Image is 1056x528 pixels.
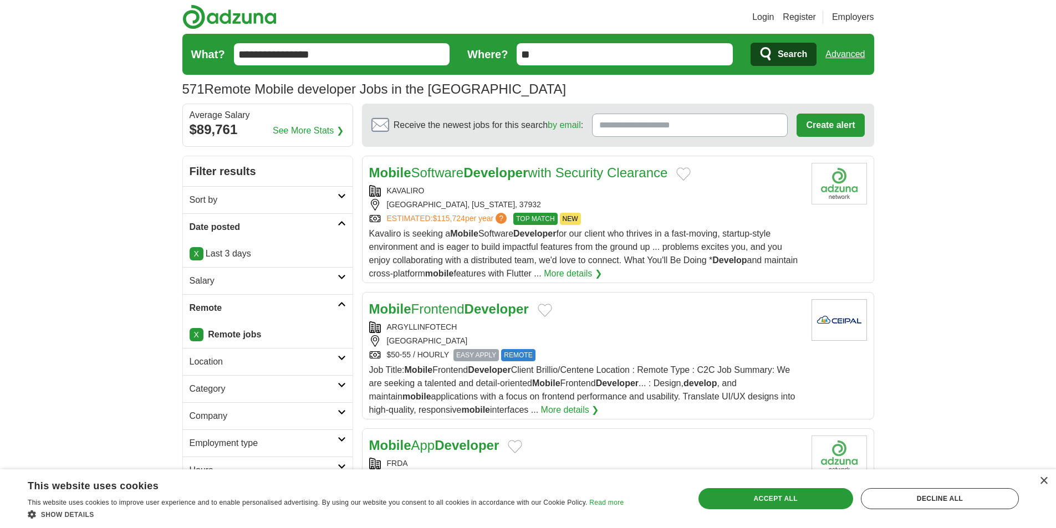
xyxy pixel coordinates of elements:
[41,511,94,519] span: Show details
[812,163,867,204] img: Company logo
[369,365,795,414] span: Job Title: Frontend Client Brillio/Centene Location : Remote Type : C2C Job Summary: We are seeki...
[369,185,803,197] div: KAVALIRO
[501,349,535,361] span: REMOTE
[183,267,353,294] a: Salary
[465,301,529,316] strong: Developer
[387,213,509,225] a: ESTIMATED:$115,724per year?
[369,321,803,333] div: ARGYLLINFOTECH
[861,488,1019,509] div: Decline all
[832,11,874,24] a: Employers
[432,214,465,223] span: $115,724
[532,378,560,388] strong: Mobile
[190,221,338,234] h2: Date posted
[190,193,338,207] h2: Sort by
[369,165,411,180] strong: Mobile
[508,440,522,453] button: Add to favorite jobs
[496,213,507,224] span: ?
[369,438,499,453] a: MobileAppDeveloper
[712,255,747,265] strong: Develop
[190,437,338,450] h2: Employment type
[190,355,338,368] h2: Location
[513,229,556,238] strong: Developer
[560,213,581,225] span: NEW
[450,229,478,238] strong: Mobile
[183,156,353,186] h2: Filter results
[453,349,499,361] span: EASY APPLY
[825,43,865,65] a: Advanced
[190,111,346,120] div: Average Salary
[369,229,798,278] span: Kavaliro is seeking a Software for our client who thrives in a fast-moving, startup-style environ...
[183,457,353,484] a: Hours
[190,120,346,140] div: $89,761
[182,79,205,99] span: 571
[190,409,338,423] h2: Company
[596,378,639,388] strong: Developer
[273,124,344,137] a: See More Stats ❯
[369,301,529,316] a: MobileFrontendDeveloper
[190,382,338,396] h2: Category
[797,114,864,137] button: Create alert
[183,294,353,321] a: Remote
[751,43,817,66] button: Search
[191,46,225,63] label: What?
[698,488,853,509] div: Accept all
[183,402,353,429] a: Company
[752,11,774,24] a: Login
[190,301,338,315] h2: Remote
[544,267,602,280] a: More details ❯
[190,274,338,288] h2: Salary
[369,458,803,469] div: FRDA
[1039,477,1048,485] div: Close
[812,299,867,341] img: Company logo
[182,81,567,96] h1: Remote Mobile developer Jobs in the [GEOGRAPHIC_DATA]
[676,167,691,181] button: Add to favorite jobs
[461,405,490,414] strong: mobile
[425,269,454,278] strong: mobile
[783,11,816,24] a: Register
[369,165,668,180] a: MobileSoftwareDeveloperwith Security Clearance
[394,119,583,132] span: Receive the newest jobs for this search :
[589,499,624,506] a: Read more, opens a new window
[28,499,588,506] span: This website uses cookies to improve user experience and to enable personalised advertising. By u...
[28,476,596,493] div: This website uses cookies
[182,4,277,29] img: Adzuna logo
[183,213,353,240] a: Date posted
[190,247,346,260] p: Last 3 days
[369,199,803,211] div: [GEOGRAPHIC_DATA], [US_STATE], 37932
[190,464,338,477] h2: Hours
[468,365,511,375] strong: Developer
[463,165,528,180] strong: Developer
[28,509,624,520] div: Show details
[467,46,508,63] label: Where?
[183,375,353,402] a: Category
[183,429,353,457] a: Employment type
[548,120,581,130] a: by email
[369,335,803,347] div: [GEOGRAPHIC_DATA]
[405,365,433,375] strong: Mobile
[369,438,411,453] strong: Mobile
[513,213,557,225] span: TOP MATCH
[538,304,552,317] button: Add to favorite jobs
[402,392,431,401] strong: mobile
[369,301,411,316] strong: Mobile
[190,328,203,341] a: X
[183,348,353,375] a: Location
[812,435,867,477] img: Company logo
[208,330,261,339] strong: Remote jobs
[683,378,717,388] strong: develop
[778,43,807,65] span: Search
[435,438,499,453] strong: Developer
[183,186,353,213] a: Sort by
[541,403,599,417] a: More details ❯
[369,349,803,361] div: $50-55 / HOURLY
[190,247,203,260] a: X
